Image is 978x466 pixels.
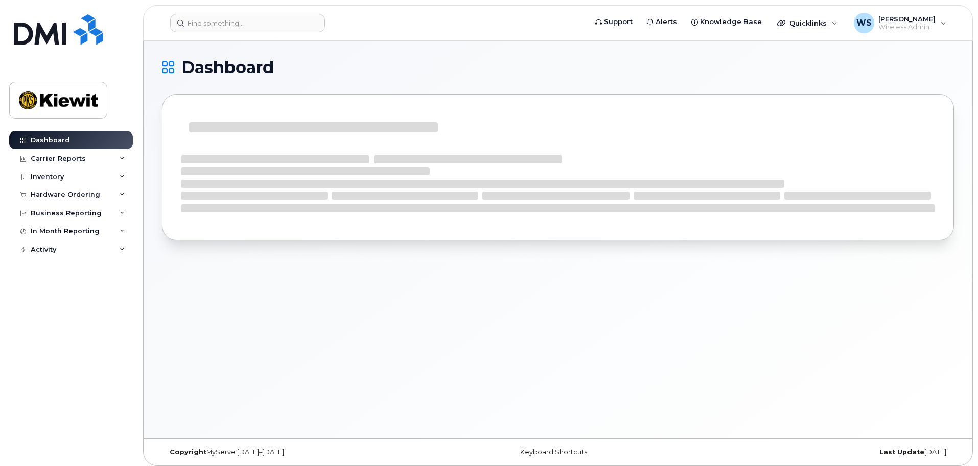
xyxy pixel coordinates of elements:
a: Keyboard Shortcuts [520,448,587,456]
span: Dashboard [181,60,274,75]
strong: Copyright [170,448,206,456]
div: [DATE] [690,448,954,456]
strong: Last Update [879,448,924,456]
div: MyServe [DATE]–[DATE] [162,448,426,456]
